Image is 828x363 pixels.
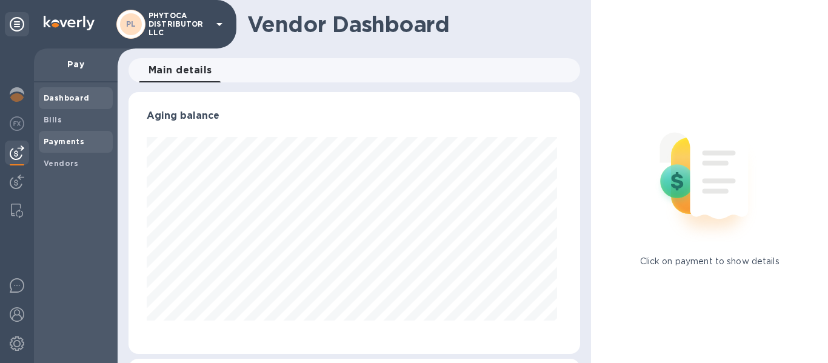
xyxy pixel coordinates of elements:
b: Vendors [44,159,79,168]
h1: Vendor Dashboard [247,12,572,37]
p: Click on payment to show details [640,255,780,268]
img: Logo [44,16,95,30]
h3: Aging balance [147,110,562,122]
p: Pay [44,58,108,70]
div: Unpin categories [5,12,29,36]
b: PL [126,19,136,28]
b: Bills [44,115,62,124]
span: Main details [149,62,212,79]
img: Foreign exchange [10,116,24,131]
b: Payments [44,137,84,146]
b: Dashboard [44,93,90,102]
p: PHYTOCA DISTRIBUTOR LLC [149,12,209,37]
